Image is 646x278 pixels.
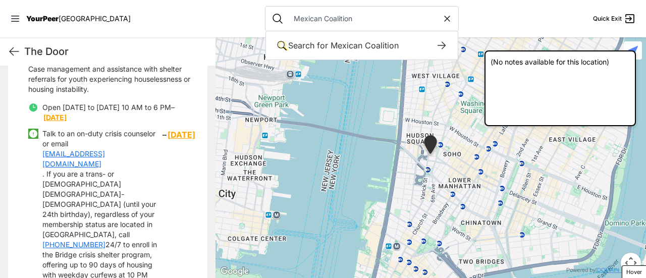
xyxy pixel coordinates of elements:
button: Map camera controls [621,253,641,273]
a: [EMAIL_ADDRESS][DOMAIN_NAME] [42,149,163,169]
span: Search for [288,40,328,50]
a: [DATE] [168,129,195,141]
a: [PHONE_NUMBER] [42,240,105,250]
p: – [42,102,195,123]
span: Mexican Coalition [331,40,399,50]
input: Search [288,14,442,24]
div: Powered by [566,266,640,274]
a: YourPeer[GEOGRAPHIC_DATA] [26,16,131,22]
img: Google [218,265,251,278]
a: [DATE] [43,113,67,122]
a: Quick Exit [593,13,636,25]
div: Main Location, SoHo, DYCD Youth Drop-in Center [422,135,439,158]
h1: The Door [24,44,207,59]
span: Quick Exit [593,15,622,23]
span: Open [DATE] to [DATE] 10 AM to 6 PM [42,103,171,112]
span: YourPeer [26,14,59,23]
a: Open this area in Google Maps (opens a new window) [218,265,251,278]
div: (No notes available for this location) [484,50,636,126]
span: [GEOGRAPHIC_DATA] [59,14,131,23]
a: [DOMAIN_NAME] [596,267,640,273]
p: Case management and assistance with shelter referrals for youth experiencing houselessness or hou... [28,64,195,94]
